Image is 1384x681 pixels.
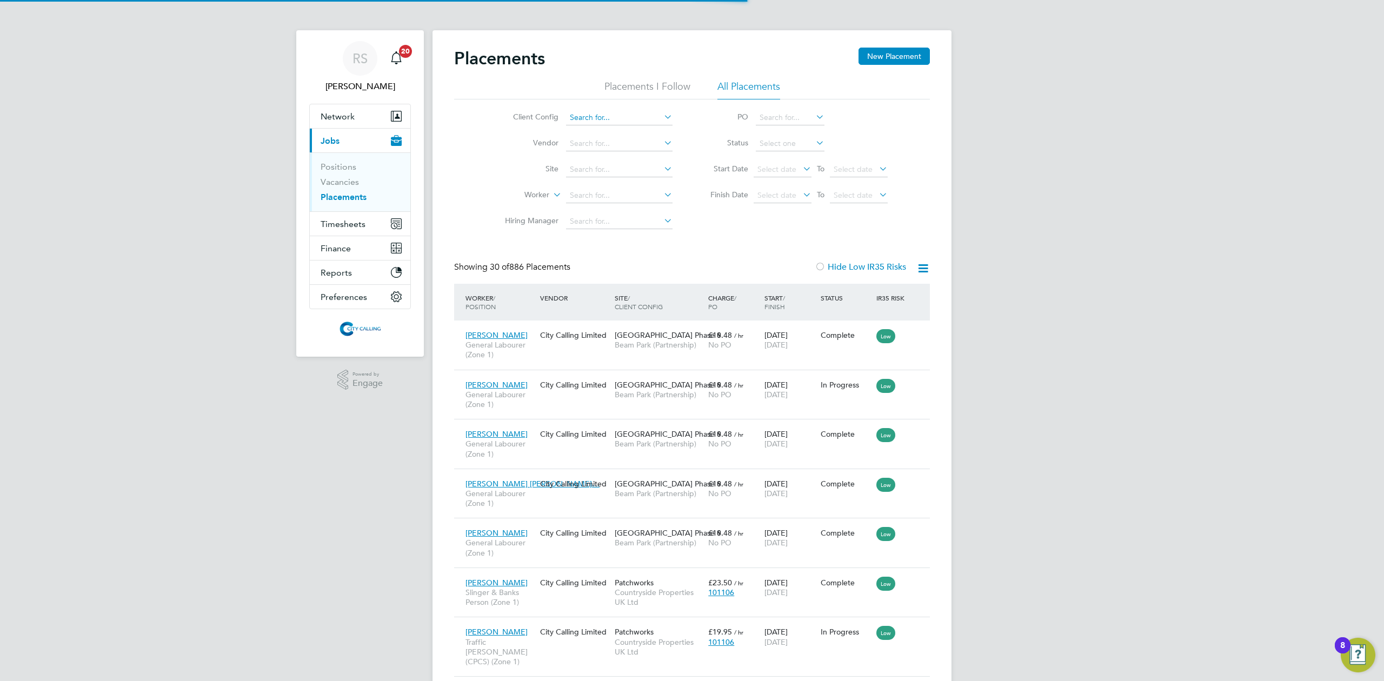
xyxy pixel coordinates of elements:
span: / Position [465,293,496,311]
div: Start [762,288,818,316]
div: In Progress [821,380,871,390]
span: Select date [757,164,796,174]
label: PO [700,112,748,122]
span: Patchworks [615,578,654,587]
span: / Finish [764,293,785,311]
span: £19.48 [708,528,732,538]
img: citycalling-logo-retina.png [337,320,383,337]
a: [PERSON_NAME]Slinger & Banks Person (Zone 1)City Calling LimitedPatchworksCountryside Properties ... [463,572,930,581]
button: Jobs [310,129,410,152]
span: General Labourer (Zone 1) [465,489,535,508]
span: No PO [708,489,731,498]
label: Client Config [496,112,558,122]
button: Open Resource Center, 8 new notifications [1341,638,1375,672]
span: £19.48 [708,429,732,439]
span: Beam Park (Partnership) [615,489,703,498]
label: Finish Date [700,190,748,199]
input: Search for... [566,188,673,203]
span: Network [321,111,355,122]
span: Traffic [PERSON_NAME] (CPCS) (Zone 1) [465,637,535,667]
div: Vendor [537,288,612,308]
span: Timesheets [321,219,365,229]
span: Reports [321,268,352,278]
a: Placements [321,192,367,202]
span: [DATE] [764,587,788,597]
div: Worker [463,288,537,316]
span: [GEOGRAPHIC_DATA] Phase 6 [615,429,721,439]
li: Placements I Follow [604,80,690,99]
span: [GEOGRAPHIC_DATA] Phase 6 [615,528,721,538]
span: [PERSON_NAME] [465,330,528,340]
input: Search for... [566,136,673,151]
span: / Client Config [615,293,663,311]
div: Site [612,288,706,316]
a: Powered byEngage [337,370,383,390]
span: Low [876,329,895,343]
button: New Placement [859,48,930,65]
span: General Labourer (Zone 1) [465,439,535,458]
span: / hr [734,381,743,389]
span: General Labourer (Zone 1) [465,390,535,409]
div: [DATE] [762,325,818,355]
label: Vendor [496,138,558,148]
span: / hr [734,628,743,636]
button: Finance [310,236,410,260]
span: [DATE] [764,637,788,647]
span: Low [876,577,895,591]
div: [DATE] [762,473,818,504]
a: [PERSON_NAME]General Labourer (Zone 1)City Calling Limited[GEOGRAPHIC_DATA] Phase 6Beam Park (Par... [463,374,930,383]
label: Status [700,138,748,148]
span: / hr [734,579,743,587]
button: Network [310,104,410,128]
div: In Progress [821,627,871,637]
span: [DATE] [764,538,788,548]
span: [PERSON_NAME] [465,627,528,637]
span: Raje Saravanamuthu [309,80,411,93]
span: [GEOGRAPHIC_DATA] Phase 6 [615,380,721,390]
span: General Labourer (Zone 1) [465,340,535,359]
span: £19.48 [708,380,732,390]
span: Finance [321,243,351,253]
span: To [814,162,828,176]
span: Beam Park (Partnership) [615,390,703,399]
span: Powered by [352,370,383,379]
span: Low [876,527,895,541]
span: No PO [708,538,731,548]
span: Select date [834,190,873,200]
div: IR35 Risk [874,288,911,308]
span: 30 of [490,262,509,272]
span: £19.95 [708,627,732,637]
span: Select date [834,164,873,174]
span: Preferences [321,292,367,302]
a: Positions [321,162,356,172]
div: [DATE] [762,523,818,553]
div: Status [818,288,874,308]
div: [DATE] [762,375,818,405]
div: [DATE] [762,572,818,603]
a: [PERSON_NAME] [PERSON_NAME]…General Labourer (Zone 1)City Calling Limited[GEOGRAPHIC_DATA] Phase ... [463,473,930,482]
a: Go to home page [309,320,411,337]
div: City Calling Limited [537,523,612,543]
a: Vacancies [321,177,359,187]
span: 886 Placements [490,262,570,272]
input: Search for... [566,162,673,177]
div: City Calling Limited [537,572,612,593]
div: City Calling Limited [537,473,612,494]
span: / hr [734,529,743,537]
span: [PERSON_NAME] [PERSON_NAME]… [465,479,600,489]
a: 20 [385,41,407,76]
div: Jobs [310,152,410,211]
span: RS [352,51,368,65]
div: Complete [821,479,871,489]
span: / hr [734,430,743,438]
div: Complete [821,330,871,340]
span: [DATE] [764,390,788,399]
span: Low [876,478,895,492]
span: 101106 [708,637,734,647]
label: Hide Low IR35 Risks [815,262,906,272]
button: Reports [310,261,410,284]
div: Complete [821,578,871,587]
label: Worker [487,190,549,201]
a: [PERSON_NAME]General Labourer (Zone 1)City Calling Limited[GEOGRAPHIC_DATA] Phase 6Beam Park (Par... [463,324,930,333]
span: Slinger & Banks Person (Zone 1) [465,587,535,607]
